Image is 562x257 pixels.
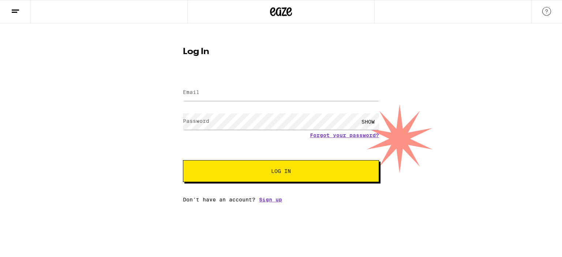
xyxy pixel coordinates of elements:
button: Log In [183,160,379,182]
span: Log In [271,169,291,174]
a: Forgot your password? [310,132,379,138]
label: Password [183,118,209,124]
div: SHOW [357,113,379,130]
a: Sign up [259,197,282,203]
input: Email [183,84,379,101]
label: Email [183,89,199,95]
div: Don't have an account? [183,197,379,203]
h1: Log In [183,48,379,56]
